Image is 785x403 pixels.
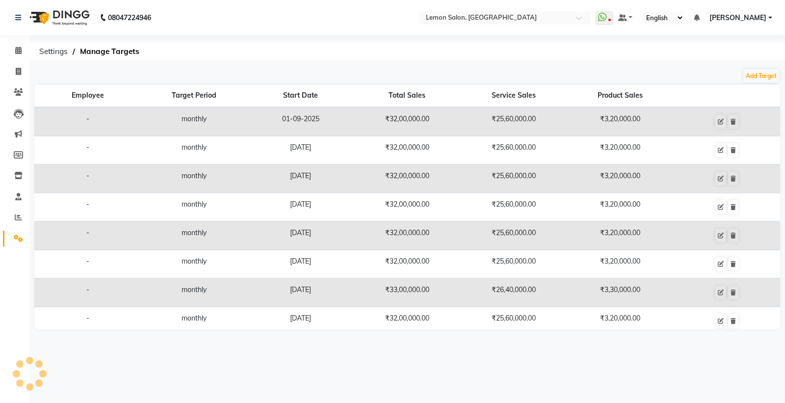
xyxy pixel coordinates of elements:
[567,307,674,335] td: ₹3,20,000.00
[141,108,247,136] td: monthly
[34,307,141,335] td: -
[141,250,247,278] td: monthly
[354,136,460,164] td: ₹32,00,000.00
[141,136,247,164] td: monthly
[34,193,141,221] td: -
[461,222,567,250] td: ₹25,60,000.00
[34,279,141,307] td: -
[247,84,354,107] th: Start Date
[75,43,144,60] span: Manage Targets
[34,108,141,136] td: -
[34,84,141,107] th: Employee
[567,193,674,221] td: ₹3,20,000.00
[567,108,674,136] td: ₹3,20,000.00
[141,193,247,221] td: monthly
[354,193,460,221] td: ₹32,00,000.00
[354,307,460,335] td: ₹32,00,000.00
[567,279,674,307] td: ₹3,30,000.00
[354,84,460,107] th: Total Sales
[247,250,354,278] td: [DATE]
[354,222,460,250] td: ₹32,00,000.00
[567,222,674,250] td: ₹3,20,000.00
[141,222,247,250] td: monthly
[461,250,567,278] td: ₹25,60,000.00
[567,84,674,107] th: Product Sales
[461,307,567,335] td: ₹25,60,000.00
[567,165,674,193] td: ₹3,20,000.00
[34,136,141,164] td: -
[354,250,460,278] td: ₹32,00,000.00
[247,108,354,136] td: 01-09-2025
[461,165,567,193] td: ₹25,60,000.00
[141,307,247,335] td: monthly
[247,222,354,250] td: [DATE]
[247,136,354,164] td: [DATE]
[709,13,766,23] span: [PERSON_NAME]
[461,279,567,307] td: ₹26,40,000.00
[354,279,460,307] td: ₹33,00,000.00
[354,108,460,136] td: ₹32,00,000.00
[141,84,247,107] th: Target Period
[34,222,141,250] td: -
[141,165,247,193] td: monthly
[461,84,567,107] th: Service Sales
[461,136,567,164] td: ₹25,60,000.00
[108,4,151,31] b: 08047224946
[34,250,141,278] td: -
[567,250,674,278] td: ₹3,20,000.00
[34,165,141,193] td: -
[354,165,460,193] td: ₹32,00,000.00
[247,193,354,221] td: [DATE]
[461,108,567,136] td: ₹25,60,000.00
[567,136,674,164] td: ₹3,20,000.00
[141,279,247,307] td: monthly
[25,4,92,31] img: logo
[461,193,567,221] td: ₹25,60,000.00
[247,279,354,307] td: [DATE]
[247,307,354,335] td: [DATE]
[34,43,73,60] span: Settings
[743,69,779,83] button: Add Target
[247,165,354,193] td: [DATE]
